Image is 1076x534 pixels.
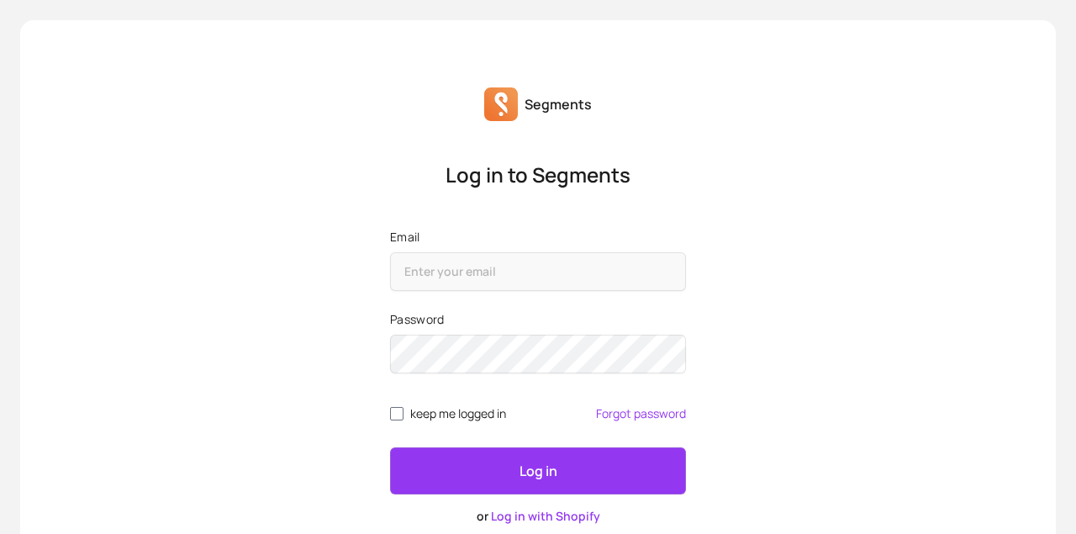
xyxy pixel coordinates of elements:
[390,508,686,525] p: or
[596,407,686,420] a: Forgot password
[520,461,557,481] p: Log in
[491,508,600,524] a: Log in with Shopify
[390,447,686,494] button: Log in
[390,407,403,420] input: remember me
[410,407,506,420] span: keep me logged in
[390,229,686,246] label: Email
[390,161,686,188] p: Log in to Segments
[390,335,686,373] input: Password
[390,252,686,291] input: Email
[390,311,686,328] label: Password
[525,94,592,114] p: Segments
